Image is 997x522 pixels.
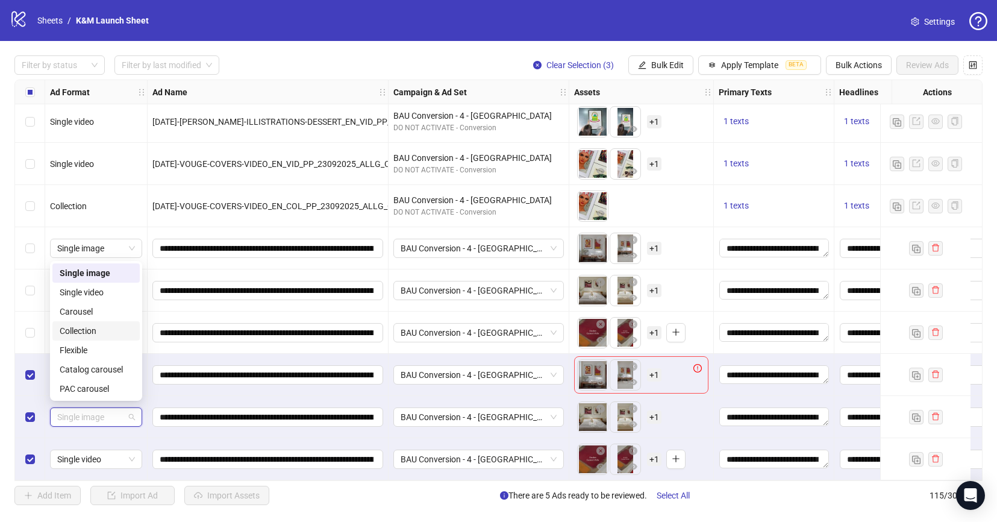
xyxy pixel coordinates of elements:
[567,88,576,96] span: holder
[698,55,821,75] button: Apply TemplateBETA
[909,452,924,467] button: Duplicate
[647,486,699,505] button: Select All
[60,344,133,357] div: Flexible
[610,275,640,306] div: Asset 2
[574,86,600,99] strong: Assets
[647,326,661,339] span: + 1
[712,88,720,96] span: holder
[719,238,829,259] div: Edit values
[901,12,964,31] a: Settings
[629,236,637,244] span: close-circle
[844,201,869,210] span: 1 texts
[35,14,65,27] a: Sheets
[52,263,140,283] div: Single image
[593,291,608,306] button: Preview
[909,241,924,256] button: Duplicate
[52,283,140,302] div: Single video
[401,450,557,468] span: BAU Conversion - 4 - UK
[593,402,608,417] button: Delete
[721,60,778,70] span: Apply Template
[50,86,90,99] strong: Ad Format
[839,115,874,129] button: 1 texts
[578,402,608,432] img: Asset 1
[626,360,640,374] button: Delete
[15,227,45,269] div: Select row 110
[969,12,987,30] span: question-circle
[912,159,920,168] span: export
[146,88,154,96] span: holder
[593,122,608,137] button: Preview
[50,201,87,211] span: Collection
[578,444,608,474] div: Asset 1
[647,410,661,424] span: + 1
[500,491,508,500] span: info-circle
[57,450,135,468] span: Single video
[610,318,640,348] img: Asset 2
[931,117,940,125] span: eye
[911,17,919,26] span: setting
[629,167,637,175] span: eye
[596,236,605,244] span: close-circle
[629,320,637,329] span: close-circle
[626,402,640,417] button: Delete
[786,60,807,70] span: BETA
[52,341,140,360] div: Flexible
[15,80,45,104] div: Select all rows
[610,444,640,474] img: Asset 2
[839,157,874,171] button: 1 texts
[14,486,81,505] button: Add Item
[15,101,45,143] div: Select row 107
[60,382,133,395] div: PAC carousel
[137,88,146,96] span: holder
[401,408,557,426] span: BAU Conversion - 4 - UK
[15,185,45,227] div: Select row 109
[909,410,924,424] button: Duplicate
[909,283,924,298] button: Duplicate
[610,360,640,390] img: Asset 2
[578,107,608,137] img: Asset 1
[184,486,269,505] button: Import Assets
[144,80,147,104] div: Resize Ad Format column
[593,444,608,459] button: Delete
[912,201,920,210] span: export
[596,294,605,302] span: eye
[890,157,904,171] button: Duplicate
[710,80,713,104] div: Resize Assets column
[57,239,135,257] span: Single image
[60,324,133,338] div: Collection
[896,55,958,75] button: Review Ads
[626,122,640,137] button: Preview
[638,61,646,69] span: edit
[52,379,140,398] div: PAC carousel
[626,444,640,459] button: Delete
[724,201,749,210] span: 1 texts
[596,125,605,133] span: eye
[593,207,608,221] button: Preview
[629,378,637,386] span: eye
[647,368,661,382] span: + 1
[629,447,637,455] span: close-circle
[666,450,686,469] button: Add
[393,165,564,176] div: DO NOT ACTIVATE - Conversion
[628,55,693,75] button: Bulk Edit
[956,481,985,510] div: Open Intercom Messenger
[50,117,94,127] span: Single video
[15,143,45,185] div: Select row 108
[578,318,608,348] div: Asset 1
[831,80,834,104] div: Resize Primary Texts column
[647,284,661,297] span: + 1
[593,418,608,432] button: Preview
[890,115,904,129] button: Duplicate
[15,269,45,312] div: Select row 111
[610,233,640,263] img: Asset 2
[67,14,71,27] li: /
[833,88,841,96] span: holder
[844,116,869,126] span: 1 texts
[626,333,640,348] button: Preview
[963,55,983,75] button: Configure table settings
[651,60,684,70] span: Bulk Edit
